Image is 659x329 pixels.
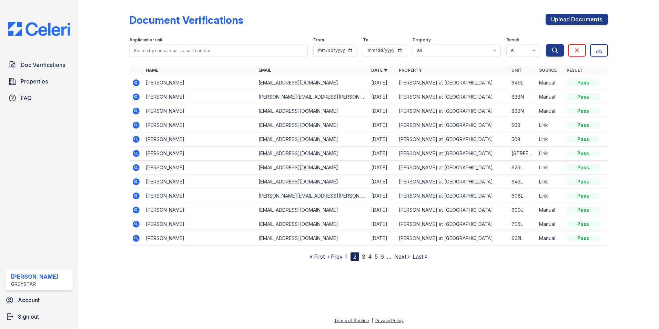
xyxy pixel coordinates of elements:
td: [DATE] [368,203,396,217]
div: Document Verifications [129,14,243,26]
a: FAQ [6,91,73,105]
td: [PERSON_NAME] at [GEOGRAPHIC_DATA] [396,175,509,189]
div: Pass [567,178,600,185]
a: 1 [345,253,348,260]
a: Properties [6,74,73,88]
a: Unit [511,68,522,73]
td: [EMAIL_ADDRESS][DOMAIN_NAME] [256,147,368,161]
td: 643L [509,175,536,189]
div: Pass [567,192,600,199]
td: 705L [509,217,536,231]
td: 629L [509,161,536,175]
a: Doc Verifications [6,58,73,72]
td: [PERSON_NAME] [143,132,256,147]
td: 649L [509,76,536,90]
a: « First [310,253,325,260]
td: [PERSON_NAME][EMAIL_ADDRESS][PERSON_NAME][DOMAIN_NAME] [256,90,368,104]
a: Name [146,68,158,73]
td: [DATE] [368,217,396,231]
a: Upload Documents [546,14,608,25]
img: CE_Logo_Blue-a8612792a0a2168367f1c8372b55b34899dd931a85d93a1a3d3e32e68fde9ad4.png [3,22,75,36]
a: Next › [394,253,410,260]
td: Link [536,132,564,147]
td: [EMAIL_ADDRESS][DOMAIN_NAME] [256,231,368,246]
td: Manual [536,203,564,217]
input: Search by name, email, or unit number [129,44,308,57]
a: Last » [413,253,428,260]
a: ‹ Prev [327,253,343,260]
div: Pass [567,150,600,157]
a: Sign out [3,310,75,323]
td: [PERSON_NAME] at [GEOGRAPHIC_DATA] [396,161,509,175]
td: [PERSON_NAME] [143,203,256,217]
td: [PERSON_NAME] at [GEOGRAPHIC_DATA] [396,147,509,161]
td: [PERSON_NAME] at [GEOGRAPHIC_DATA] [396,203,509,217]
td: Manual [536,90,564,104]
td: 609J [509,203,536,217]
label: To [363,37,368,43]
a: 4 [368,253,372,260]
td: [EMAIL_ADDRESS][DOMAIN_NAME] [256,161,368,175]
label: Property [413,37,431,43]
td: [DATE] [368,76,396,90]
td: [PERSON_NAME] at [GEOGRAPHIC_DATA] [396,118,509,132]
td: [PERSON_NAME] at [GEOGRAPHIC_DATA] [396,90,509,104]
span: … [387,252,392,261]
div: Pass [567,164,600,171]
a: Account [3,293,75,307]
td: Manual [536,231,564,246]
td: [PERSON_NAME] at [GEOGRAPHIC_DATA] [396,104,509,118]
td: Manual [536,76,564,90]
td: Link [536,175,564,189]
td: [DATE] [368,175,396,189]
label: From [313,37,324,43]
td: [STREET_ADDRESS][PERSON_NAME] [509,147,536,161]
td: 508 [509,132,536,147]
td: Link [536,161,564,175]
td: [PERSON_NAME] [143,90,256,104]
td: [EMAIL_ADDRESS][DOMAIN_NAME] [256,132,368,147]
td: [PERSON_NAME] [143,118,256,132]
td: [DATE] [368,132,396,147]
td: 838N [509,90,536,104]
td: [PERSON_NAME][EMAIL_ADDRESS][PERSON_NAME][DOMAIN_NAME] [256,189,368,203]
td: [PERSON_NAME] [143,161,256,175]
a: Privacy Policy [375,318,404,323]
span: Sign out [18,312,39,321]
a: Terms of Service [334,318,369,323]
td: [DATE] [368,189,396,203]
div: Pass [567,108,600,114]
td: [EMAIL_ADDRESS][DOMAIN_NAME] [256,76,368,90]
td: 838N [509,104,536,118]
td: [PERSON_NAME] [143,217,256,231]
span: Properties [21,77,48,86]
td: [DATE] [368,231,396,246]
span: FAQ [21,94,32,102]
td: [DATE] [368,161,396,175]
a: Date ▼ [371,68,388,73]
a: Property [399,68,422,73]
a: Source [539,68,557,73]
div: [PERSON_NAME] [11,272,58,281]
div: Greystar [11,281,58,288]
td: [PERSON_NAME] at [GEOGRAPHIC_DATA] [396,189,509,203]
td: [PERSON_NAME] [143,104,256,118]
a: 6 [381,253,384,260]
td: Manual [536,217,564,231]
td: [PERSON_NAME] at [GEOGRAPHIC_DATA] [396,132,509,147]
td: [PERSON_NAME] [143,175,256,189]
a: Result [567,68,583,73]
a: 3 [362,253,365,260]
a: Email [258,68,271,73]
td: [DATE] [368,90,396,104]
div: Pass [567,235,600,242]
label: Applicant or unit [129,37,162,43]
td: [EMAIL_ADDRESS][DOMAIN_NAME] [256,203,368,217]
div: Pass [567,207,600,213]
a: 5 [375,253,378,260]
div: Pass [567,221,600,228]
td: Link [536,147,564,161]
td: [PERSON_NAME] at [GEOGRAPHIC_DATA] [396,76,509,90]
td: [EMAIL_ADDRESS][DOMAIN_NAME] [256,104,368,118]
